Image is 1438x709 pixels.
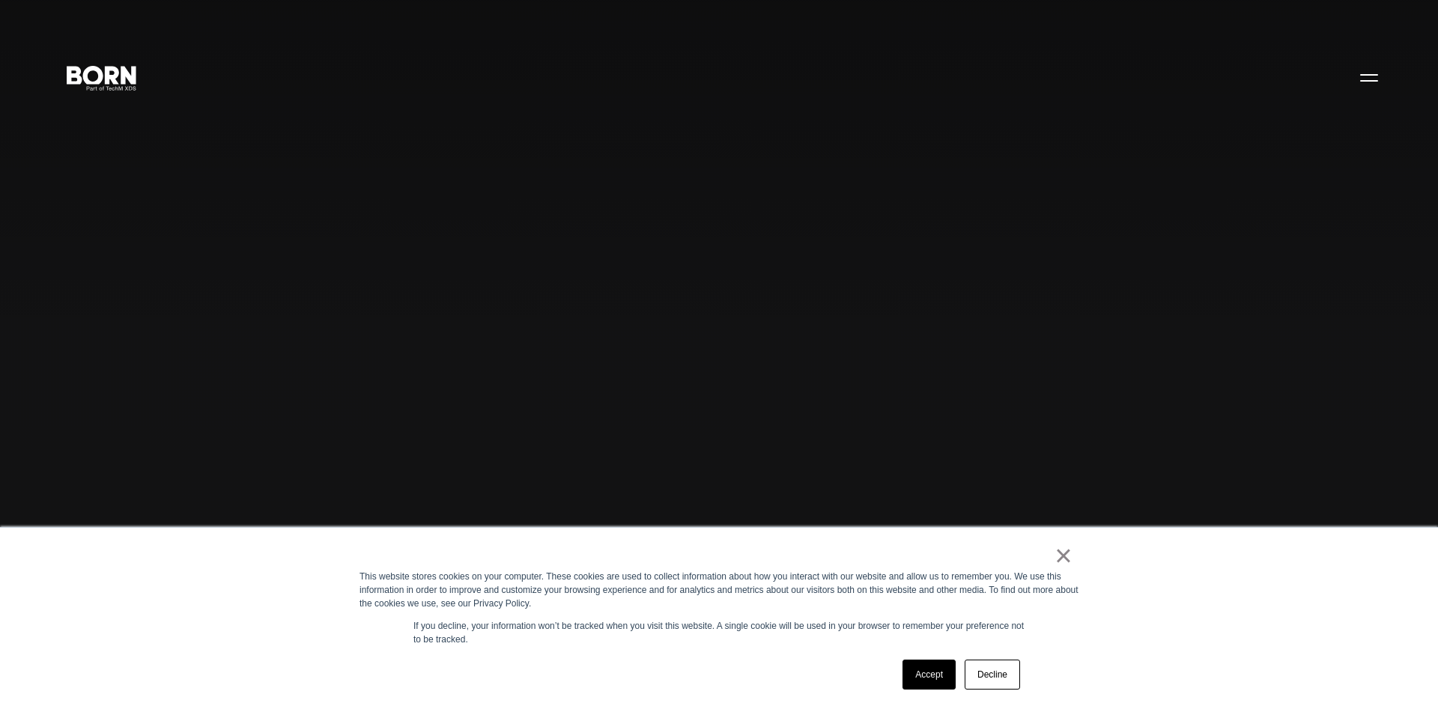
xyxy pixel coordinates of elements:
a: Decline [965,660,1020,690]
a: Accept [902,660,956,690]
a: × [1055,549,1073,562]
p: If you decline, your information won’t be tracked when you visit this website. A single cookie wi... [413,619,1025,646]
button: Open [1351,61,1387,93]
div: This website stores cookies on your computer. These cookies are used to collect information about... [359,570,1078,610]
